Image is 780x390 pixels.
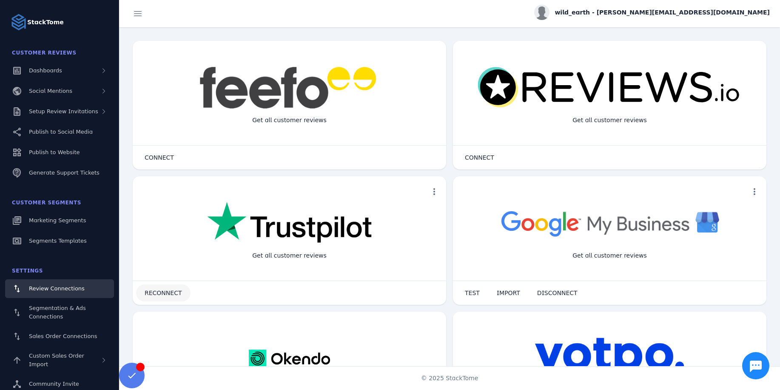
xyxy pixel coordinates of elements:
[29,108,98,115] span: Setup Review Invitations
[29,67,62,74] span: Dashboards
[29,238,87,244] span: Segments Templates
[245,244,333,267] div: Get all customer reviews
[534,5,770,20] button: wild_earth - [PERSON_NAME][EMAIL_ADDRESS][DOMAIN_NAME]
[136,284,191,301] button: RECONNECT
[456,284,488,301] button: TEST
[249,337,330,380] img: okendo.webp
[12,268,43,274] span: Settings
[136,149,182,166] button: CONNECT
[465,290,480,296] span: TEST
[245,109,333,132] div: Get all customer reviews
[29,149,80,155] span: Publish to Website
[10,14,27,31] img: Logo image
[534,5,549,20] img: profile.jpg
[421,374,478,383] span: © 2025 StackTome
[145,290,182,296] span: RECONNECT
[29,285,85,292] span: Review Connections
[555,8,770,17] span: wild_earth - [PERSON_NAME][EMAIL_ADDRESS][DOMAIN_NAME]
[5,163,114,182] a: Generate Support Tickets
[537,290,578,296] span: DISCONNECT
[29,129,93,135] span: Publish to Social Media
[29,353,84,367] span: Custom Sales Order Import
[529,284,586,301] button: DISCONNECT
[5,300,114,325] a: Segmentation & Ads Connections
[426,183,443,200] button: more
[495,202,724,244] img: googlebusiness.png
[29,305,86,320] span: Segmentation & Ads Connections
[5,232,114,250] a: Segments Templates
[488,284,529,301] button: IMPORT
[465,155,494,161] span: CONNECT
[5,143,114,162] a: Publish to Website
[145,155,174,161] span: CONNECT
[29,333,97,339] span: Sales Order Connections
[566,109,654,132] div: Get all customer reviews
[29,381,79,387] span: Community Invite
[29,169,100,176] span: Generate Support Tickets
[198,66,381,109] img: feefo.png
[27,18,64,27] strong: StackTome
[456,149,503,166] button: CONNECT
[12,200,81,206] span: Customer Segments
[5,279,114,298] a: Review Connections
[5,123,114,141] a: Publish to Social Media
[535,337,685,380] img: yotpo.png
[497,290,520,296] span: IMPORT
[29,88,72,94] span: Social Mentions
[566,244,654,267] div: Get all customer reviews
[746,183,763,200] button: more
[5,211,114,230] a: Marketing Segments
[207,202,372,244] img: trustpilot.png
[5,327,114,346] a: Sales Order Connections
[12,50,77,56] span: Customer Reviews
[29,217,86,224] span: Marketing Segments
[477,66,743,109] img: reviewsio.svg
